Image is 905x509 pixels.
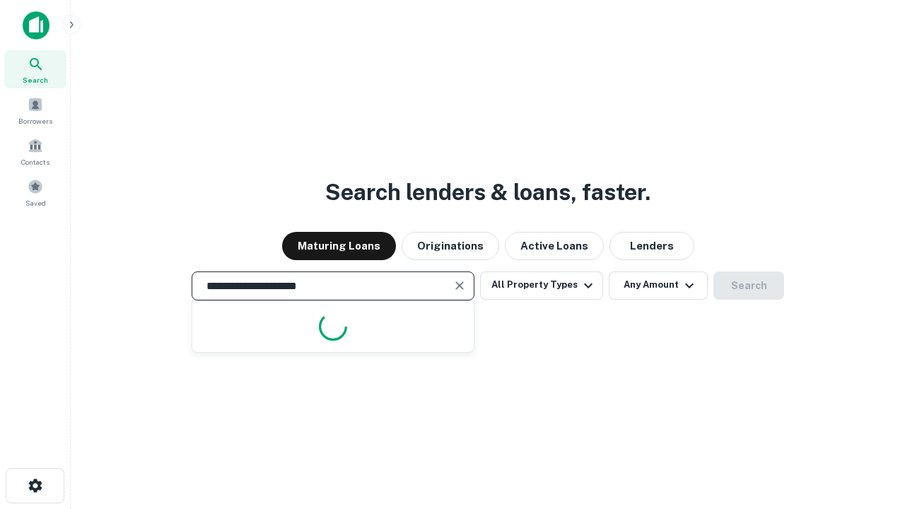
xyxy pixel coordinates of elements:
[450,276,469,296] button: Clear
[4,173,66,211] a: Saved
[282,232,396,260] button: Maturing Loans
[834,396,905,464] iframe: Chat Widget
[609,271,708,300] button: Any Amount
[480,271,603,300] button: All Property Types
[402,232,499,260] button: Originations
[4,132,66,170] a: Contacts
[325,175,650,209] h3: Search lenders & loans, faster.
[4,50,66,88] a: Search
[25,197,46,209] span: Saved
[21,156,49,168] span: Contacts
[23,11,49,40] img: capitalize-icon.png
[609,232,694,260] button: Lenders
[505,232,604,260] button: Active Loans
[4,91,66,129] a: Borrowers
[23,74,48,86] span: Search
[18,115,52,127] span: Borrowers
